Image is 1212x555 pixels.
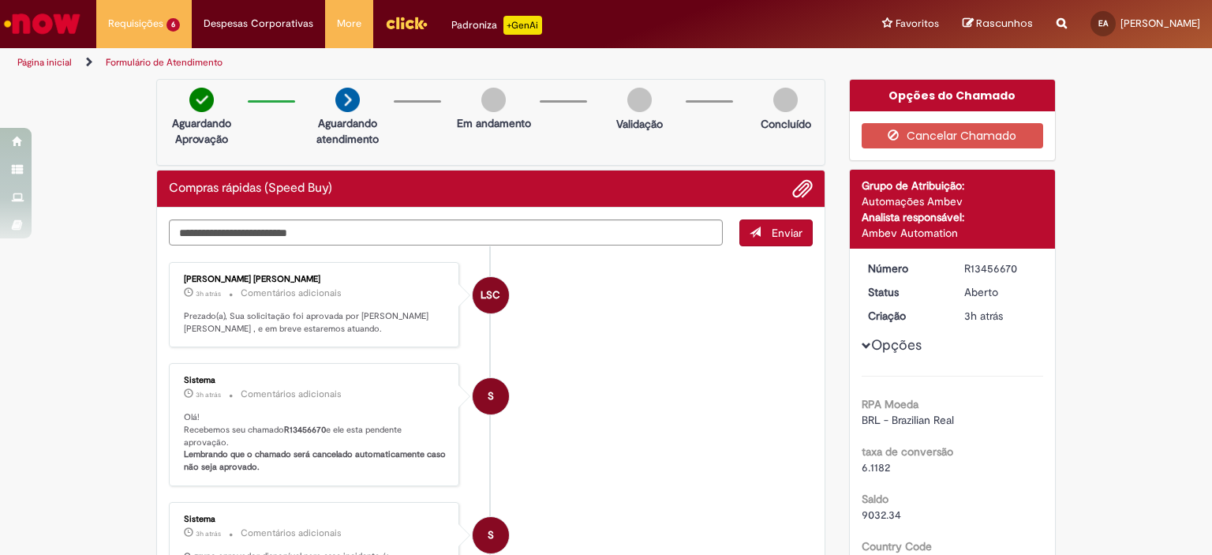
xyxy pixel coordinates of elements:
dt: Criação [856,308,953,324]
span: Favoritos [896,16,939,32]
dt: Número [856,261,953,276]
time: 28/08/2025 10:28:19 [196,390,221,399]
img: click_logo_yellow_360x200.png [385,11,428,35]
span: [PERSON_NAME] [1120,17,1200,30]
img: arrow-next.png [335,88,360,112]
time: 28/08/2025 10:28:17 [196,529,221,538]
img: img-circle-grey.png [481,88,506,112]
time: 28/08/2025 10:28:08 [964,309,1003,323]
span: 3h atrás [196,529,221,538]
div: Aberto [964,284,1038,300]
button: Enviar [739,219,813,246]
a: Rascunhos [963,17,1033,32]
span: EA [1098,18,1108,28]
span: 3h atrás [964,309,1003,323]
div: Opções do Chamado [850,80,1056,111]
b: Saldo [862,492,888,506]
div: [PERSON_NAME] [PERSON_NAME] [184,275,447,284]
div: System [473,378,509,414]
dt: Status [856,284,953,300]
p: +GenAi [503,16,542,35]
span: 6 [166,18,180,32]
p: Validação [616,116,663,132]
span: Requisições [108,16,163,32]
ul: Trilhas de página [12,48,796,77]
small: Comentários adicionais [241,287,342,300]
b: Lembrando que o chamado será cancelado automaticamente caso não seja aprovado. [184,448,448,473]
div: Sistema [184,515,447,524]
span: 9032.34 [862,508,901,522]
b: Country Code [862,539,932,553]
img: img-circle-grey.png [773,88,798,112]
h2: Compras rápidas (Speed Buy) Histórico de tíquete [169,182,332,196]
a: Página inicial [17,56,72,69]
b: RPA Moeda [862,397,918,411]
b: taxa de conversão [862,444,953,459]
span: 3h atrás [196,289,221,298]
img: img-circle-grey.png [627,88,652,112]
p: Em andamento [457,115,531,131]
button: Adicionar anexos [792,178,813,199]
a: Formulário de Atendimento [106,56,223,69]
p: Prezado(a), Sua solicitação foi aprovada por [PERSON_NAME] [PERSON_NAME] , e em breve estaremos a... [184,310,447,335]
p: Olá! Recebemos seu chamado e ele esta pendente aprovação. [184,411,447,474]
span: Despesas Corporativas [204,16,313,32]
b: R13456670 [284,424,326,436]
button: Cancelar Chamado [862,123,1044,148]
textarea: Digite sua mensagem aqui... [169,219,723,246]
time: 28/08/2025 11:00:31 [196,289,221,298]
p: Aguardando Aprovação [163,115,240,147]
span: 3h atrás [196,390,221,399]
div: 28/08/2025 10:28:08 [964,308,1038,324]
span: BRL - Brazilian Real [862,413,954,427]
span: Enviar [772,226,802,240]
div: R13456670 [964,261,1038,276]
div: Automações Ambev [862,193,1044,209]
div: Leandro Sturzeneker Costa [473,277,509,313]
span: 6.1182 [862,460,890,474]
div: Padroniza [451,16,542,35]
div: System [473,517,509,553]
div: Grupo de Atribuição: [862,178,1044,193]
span: LSC [481,276,500,314]
p: Concluído [761,116,811,132]
span: More [337,16,361,32]
p: Aguardando atendimento [309,115,386,147]
span: Rascunhos [976,16,1033,31]
small: Comentários adicionais [241,527,342,540]
div: Analista responsável: [862,209,1044,225]
img: ServiceNow [2,8,83,39]
div: Ambev Automation [862,225,1044,241]
img: check-circle-green.png [189,88,214,112]
small: Comentários adicionais [241,388,342,401]
div: Sistema [184,376,447,385]
span: S [488,516,494,554]
span: S [488,377,494,415]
